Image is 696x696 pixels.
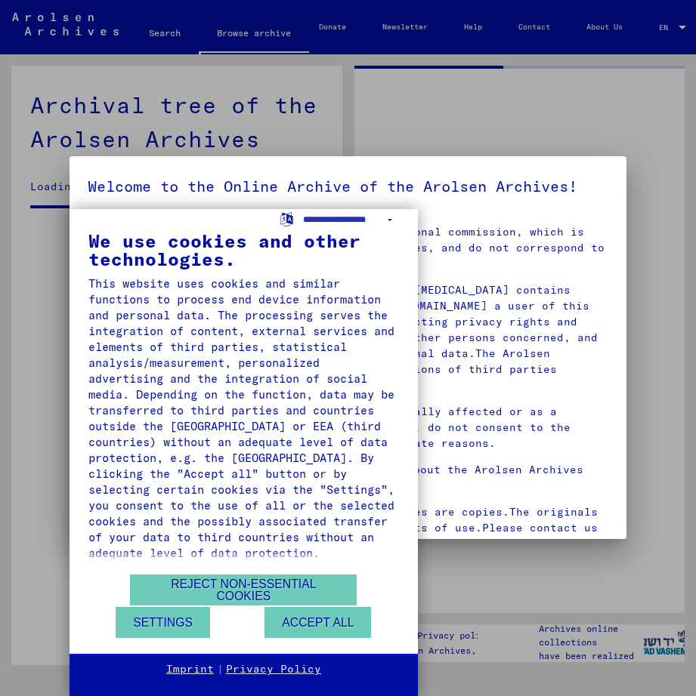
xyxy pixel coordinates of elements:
button: Reject non-essential cookies [130,574,357,605]
div: We use cookies and other technologies. [88,232,399,268]
a: Imprint [166,662,214,677]
a: Privacy Policy [226,662,321,677]
div: This website uses cookies and similar functions to process end device information and personal da... [88,276,399,561]
button: Settings [116,607,210,638]
button: Accept all [264,607,371,638]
